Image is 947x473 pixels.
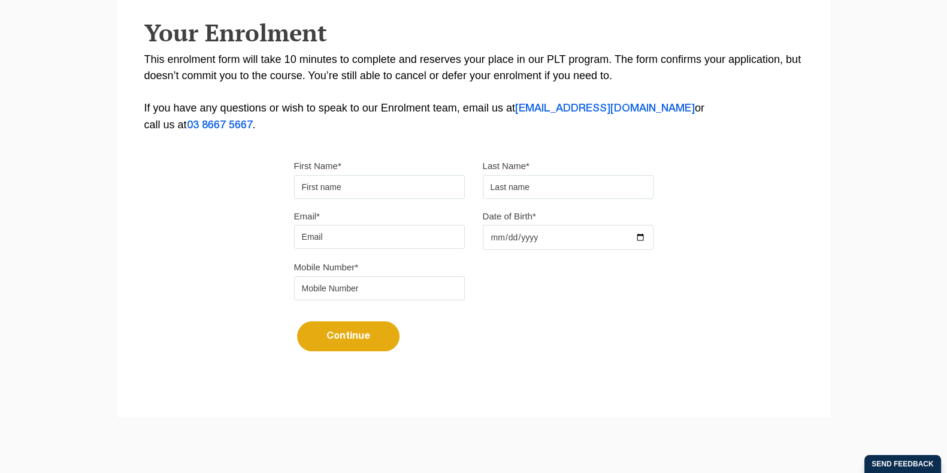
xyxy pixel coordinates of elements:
label: Last Name* [483,160,530,172]
a: [EMAIL_ADDRESS][DOMAIN_NAME] [515,104,695,113]
label: Mobile Number* [294,261,359,273]
input: First name [294,175,465,199]
input: Mobile Number [294,276,465,300]
p: This enrolment form will take 10 minutes to complete and reserves your place in our PLT program. ... [144,52,803,134]
label: Email* [294,210,320,222]
input: Email [294,225,465,249]
label: First Name* [294,160,341,172]
input: Last name [483,175,653,199]
a: 03 8667 5667 [187,120,253,130]
button: Continue [297,321,400,351]
label: Date of Birth* [483,210,536,222]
